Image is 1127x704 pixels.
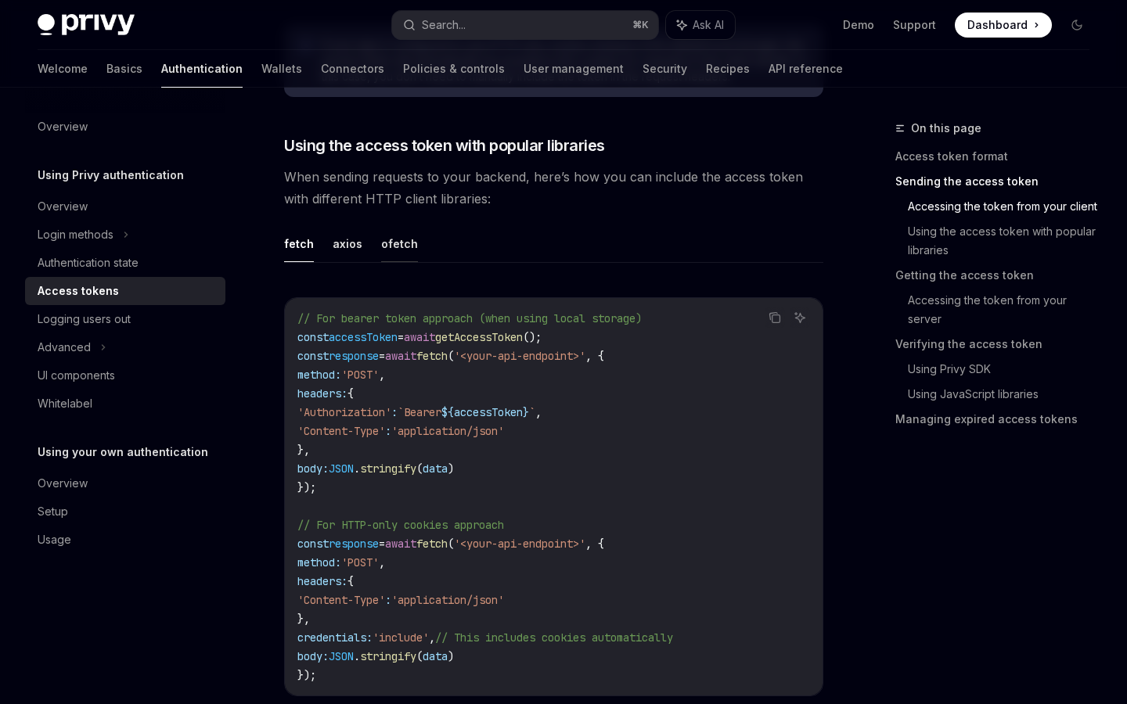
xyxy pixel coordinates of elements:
span: response [329,349,379,363]
a: Accessing the token from your client [908,194,1102,219]
span: data [423,649,448,663]
a: Accessing the token from your server [908,288,1102,332]
span: method: [297,555,341,569]
a: User management [524,50,624,88]
span: const [297,330,329,344]
span: (); [523,330,542,344]
span: , { [585,349,604,363]
a: Connectors [321,50,384,88]
span: method: [297,368,341,382]
div: Whitelabel [38,394,92,413]
a: Verifying the access token [895,332,1102,357]
span: 'POST' [341,368,379,382]
span: 'Content-Type' [297,424,385,438]
span: }, [297,443,310,457]
span: = [379,349,385,363]
span: = [398,330,404,344]
a: Using the access token with popular libraries [908,219,1102,263]
span: await [385,537,416,551]
span: }); [297,668,316,682]
span: ) [448,462,454,476]
div: Setup [38,502,68,521]
a: Overview [25,192,225,221]
span: } [523,405,529,419]
div: Usage [38,530,71,549]
span: 'POST' [341,555,379,569]
span: ( [448,537,454,551]
span: const [297,537,329,551]
span: ⌘ K [632,19,649,31]
span: await [404,330,435,344]
span: JSON [329,649,354,663]
span: fetch [416,349,448,363]
span: accessToken [454,405,523,419]
span: accessToken [329,330,398,344]
h5: Using your own authentication [38,443,208,462]
span: , [429,630,435,645]
a: Overview [25,113,225,141]
a: UI components [25,361,225,390]
span: JSON [329,462,354,476]
span: . [354,462,360,476]
button: axios [333,225,362,262]
span: : [385,424,391,438]
a: Access token format [895,144,1102,169]
div: Search... [422,16,466,34]
a: Setup [25,497,225,526]
span: // For bearer token approach (when using local storage) [297,311,642,325]
div: Overview [38,117,88,136]
span: , { [585,537,604,551]
span: const [297,349,329,363]
span: ${ [441,405,454,419]
span: `Bearer [398,405,441,419]
span: body: [297,649,329,663]
a: Demo [843,17,874,33]
span: 'Content-Type' [297,593,385,607]
span: getAccessToken [435,330,523,344]
span: credentials: [297,630,373,645]
span: await [385,349,416,363]
div: Access tokens [38,282,119,300]
span: , [379,555,385,569]
span: 'application/json' [391,593,504,607]
span: 'application/json' [391,424,504,438]
div: Overview [38,474,88,493]
a: Managing expired access tokens [895,407,1102,432]
div: Overview [38,197,88,216]
button: Ask AI [790,307,810,328]
span: stringify [360,462,416,476]
div: Authentication state [38,253,139,272]
a: Basics [106,50,142,88]
a: Authentication state [25,249,225,277]
h5: Using Privy authentication [38,166,184,185]
span: headers: [297,386,347,400]
span: response [329,537,379,551]
a: Security [643,50,687,88]
a: Access tokens [25,277,225,305]
span: ( [416,649,423,663]
button: Copy the contents from the code block [765,307,785,328]
a: Using Privy SDK [908,357,1102,382]
span: : [391,405,398,419]
button: Search...⌘K [392,11,657,39]
a: Whitelabel [25,390,225,418]
button: ofetch [381,225,418,262]
span: = [379,537,385,551]
span: ( [416,462,423,476]
span: }, [297,612,310,626]
div: UI components [38,366,115,385]
span: Using the access token with popular libraries [284,135,605,156]
span: '<your-api-endpoint>' [454,349,585,363]
span: data [423,462,448,476]
a: API reference [769,50,843,88]
div: Advanced [38,338,91,357]
span: ` [529,405,535,419]
a: Getting the access token [895,263,1102,288]
span: stringify [360,649,416,663]
span: , [535,405,542,419]
span: fetch [416,537,448,551]
span: 'Authorization' [297,405,391,419]
span: { [347,386,354,400]
span: headers: [297,574,347,588]
a: Using JavaScript libraries [908,382,1102,407]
